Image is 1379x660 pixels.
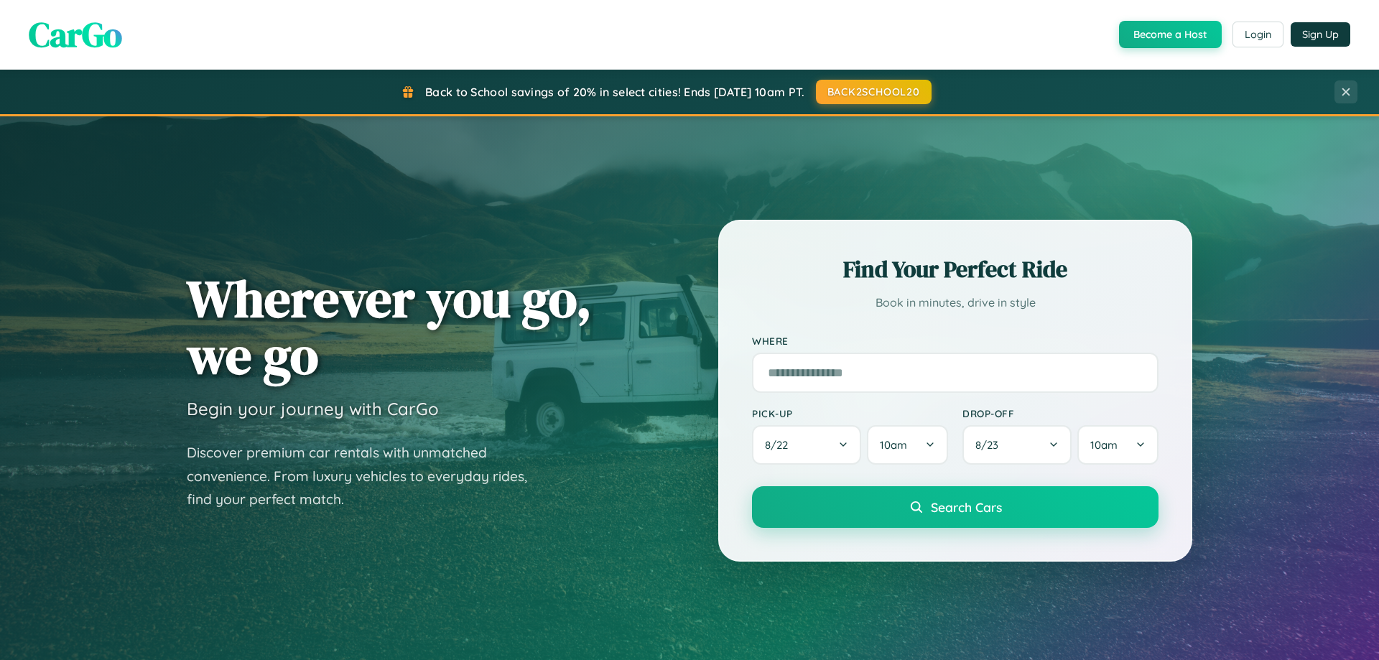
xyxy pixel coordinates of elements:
button: Become a Host [1119,21,1222,48]
p: Book in minutes, drive in style [752,292,1159,313]
span: 10am [1090,438,1118,452]
span: 10am [880,438,907,452]
span: Back to School savings of 20% in select cities! Ends [DATE] 10am PT. [425,85,804,99]
button: Login [1232,22,1283,47]
p: Discover premium car rentals with unmatched convenience. From luxury vehicles to everyday rides, ... [187,441,546,511]
button: 10am [1077,425,1159,465]
label: Where [752,335,1159,347]
h3: Begin your journey with CarGo [187,398,439,419]
button: 8/22 [752,425,861,465]
h1: Wherever you go, we go [187,270,592,384]
span: CarGo [29,11,122,58]
span: 8 / 23 [975,438,1006,452]
label: Drop-off [962,407,1159,419]
span: 8 / 22 [765,438,795,452]
span: Search Cars [931,499,1002,515]
button: BACK2SCHOOL20 [816,80,932,104]
button: 10am [867,425,948,465]
h2: Find Your Perfect Ride [752,254,1159,285]
button: 8/23 [962,425,1072,465]
button: Sign Up [1291,22,1350,47]
label: Pick-up [752,407,948,419]
button: Search Cars [752,486,1159,528]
